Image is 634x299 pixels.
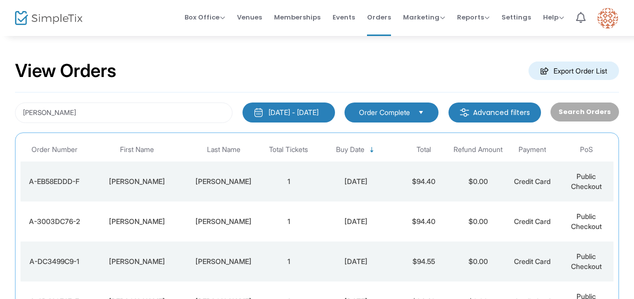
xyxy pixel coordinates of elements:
div: Timothy [90,256,183,266]
span: PoS [580,145,593,154]
span: Sortable [368,146,376,154]
span: Credit Card [514,257,550,265]
button: Select [414,107,428,118]
td: $0.00 [451,201,505,241]
div: Timothy [90,176,183,186]
span: Memberships [274,4,320,30]
span: Settings [501,4,531,30]
span: Public Checkout [571,172,602,190]
span: Reports [457,12,489,22]
th: Total Tickets [261,138,315,161]
td: 1 [261,201,315,241]
td: 1 [261,241,315,281]
td: $94.40 [397,161,451,201]
m-button: Advanced filters [448,102,541,122]
span: Order Number [31,145,77,154]
div: Decker [188,256,259,266]
span: Last Name [207,145,240,154]
h2: View Orders [15,60,116,82]
span: Payment [518,145,546,154]
img: monthly [253,107,263,117]
div: [DATE] - [DATE] [268,107,318,117]
span: Order Complete [359,107,410,117]
div: 8/24/2025 [318,216,394,226]
input: Search by name, email, phone, order number, ip address, or last 4 digits of card [15,102,232,123]
button: [DATE] - [DATE] [242,102,335,122]
span: First Name [120,145,154,154]
img: filter [459,107,469,117]
td: $94.40 [397,201,451,241]
div: Decker [188,176,259,186]
div: 8/24/2025 [318,256,394,266]
td: 1 [261,161,315,201]
div: A-EB58EDDD-F [23,176,85,186]
th: Total [397,138,451,161]
span: Help [543,12,564,22]
td: $0.00 [451,161,505,201]
span: Public Checkout [571,212,602,230]
div: Decker [188,216,259,226]
span: Box Office [184,12,225,22]
th: Refund Amount [451,138,505,161]
div: A-DC3499C9-1 [23,256,85,266]
span: Marketing [403,12,445,22]
span: Buy Date [336,145,364,154]
td: $0.00 [451,241,505,281]
span: Orders [367,4,391,30]
span: Credit Card [514,217,550,225]
span: Public Checkout [571,252,602,270]
span: Events [332,4,355,30]
span: Credit Card [514,177,550,185]
div: Timothy [90,216,183,226]
td: $94.55 [397,241,451,281]
div: 8/24/2025 [318,176,394,186]
m-button: Export Order List [528,61,619,80]
span: Venues [237,4,262,30]
div: A-3003DC76-2 [23,216,85,226]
